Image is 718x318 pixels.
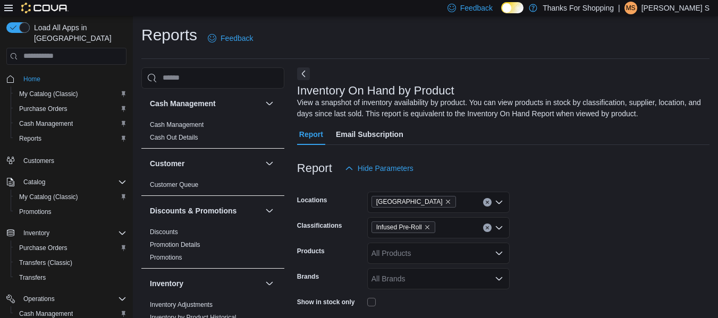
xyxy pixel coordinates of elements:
span: Feedback [460,3,493,13]
button: Cash Management [150,98,261,109]
button: Discounts & Promotions [263,204,276,217]
h3: Inventory [150,278,183,289]
div: Customer [141,178,284,195]
a: My Catalog (Classic) [15,88,82,100]
input: Dark Mode [501,2,523,13]
button: Inventory [150,278,261,289]
span: Purchase Orders [19,244,67,252]
span: Email Subscription [336,124,403,145]
span: Discounts [150,228,178,236]
button: Clear input [483,224,492,232]
span: Infused Pre-Roll [371,221,435,233]
span: Reports [15,132,126,145]
a: Reports [15,132,46,145]
h3: Report [297,162,332,175]
span: University Heights [371,196,456,208]
div: Cash Management [141,118,284,148]
span: My Catalog (Classic) [19,90,78,98]
span: Transfers (Classic) [19,259,72,267]
button: Customer [263,157,276,170]
button: Operations [2,291,131,306]
span: Purchase Orders [15,102,126,115]
span: Reports [19,134,41,143]
button: Discounts & Promotions [150,205,261,216]
span: Catalog [23,178,45,186]
span: Report [299,124,323,145]
span: Infused Pre-Roll [376,222,422,233]
span: Home [19,72,126,85]
button: Cash Management [11,116,131,131]
button: Open list of options [495,198,503,207]
button: Home [2,71,131,87]
label: Show in stock only [297,298,355,306]
span: Transfers [15,271,126,284]
button: Transfers [11,270,131,285]
button: Inventory [263,277,276,290]
a: Cash Out Details [150,134,198,141]
div: Discounts & Promotions [141,226,284,268]
a: Inventory Adjustments [150,301,213,308]
a: Purchase Orders [15,242,72,254]
h3: Inventory On Hand by Product [297,84,454,97]
span: Purchase Orders [15,242,126,254]
button: Cash Management [263,97,276,110]
a: Transfers [15,271,50,284]
button: Inventory [19,227,54,239]
a: Promotion Details [150,241,200,248]
a: Promotions [15,205,56,218]
h1: Reports [141,24,197,46]
span: Purchase Orders [19,105,67,113]
span: Transfers (Classic) [15,256,126,269]
a: My Catalog (Classic) [15,191,82,203]
button: Promotions [11,204,131,219]
span: Cash Out Details [150,133,198,142]
label: Products [297,247,325,255]
button: Next [297,67,310,80]
span: Catalog [19,176,126,188]
span: Cash Management [19,310,73,318]
a: Promotions [150,254,182,261]
span: Hide Parameters [358,163,413,174]
span: MS [626,2,636,14]
button: Reports [11,131,131,146]
span: Operations [23,295,55,303]
span: Cash Management [19,119,73,128]
label: Brands [297,272,319,281]
span: Inventory [19,227,126,239]
a: Transfers (Classic) [15,256,77,269]
span: Inventory [23,229,49,237]
button: Inventory [2,226,131,240]
span: Promotions [15,205,126,218]
label: Locations [297,196,327,204]
a: Purchase Orders [15,102,72,115]
span: Customers [19,153,126,167]
p: [PERSON_NAME] S [641,2,709,14]
a: Discounts [150,228,178,236]
span: My Catalog (Classic) [15,88,126,100]
button: Open list of options [495,274,503,283]
span: Feedback [221,33,253,44]
button: Operations [19,293,59,305]
span: Home [23,75,40,83]
a: Feedback [204,28,257,49]
button: Customers [2,152,131,168]
div: View a snapshot of inventory availability by product. You can view products in stock by classific... [297,97,704,119]
button: Remove University Heights from selection in this group [445,199,451,205]
span: Operations [19,293,126,305]
button: Catalog [2,175,131,190]
span: Promotions [19,208,52,216]
span: Customers [23,157,54,165]
span: Load All Apps in [GEOGRAPHIC_DATA] [30,22,126,44]
div: Meade S [624,2,637,14]
span: Cash Management [15,117,126,130]
span: Promotions [150,253,182,262]
a: Cash Management [150,121,204,128]
img: Cova [21,3,69,13]
a: Customer Queue [150,181,198,188]
a: Customers [19,154,58,167]
span: My Catalog (Classic) [19,193,78,201]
